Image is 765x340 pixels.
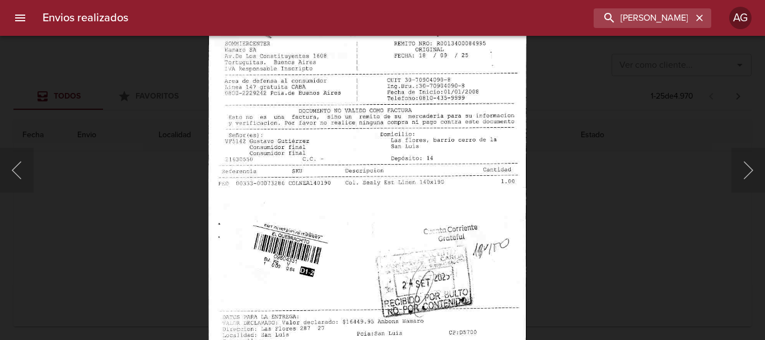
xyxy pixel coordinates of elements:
input: buscar [594,8,692,28]
button: Siguiente [731,148,765,193]
div: AG [729,7,752,29]
button: menu [7,4,34,31]
div: Abrir información de usuario [729,7,752,29]
h6: Envios realizados [43,9,128,27]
